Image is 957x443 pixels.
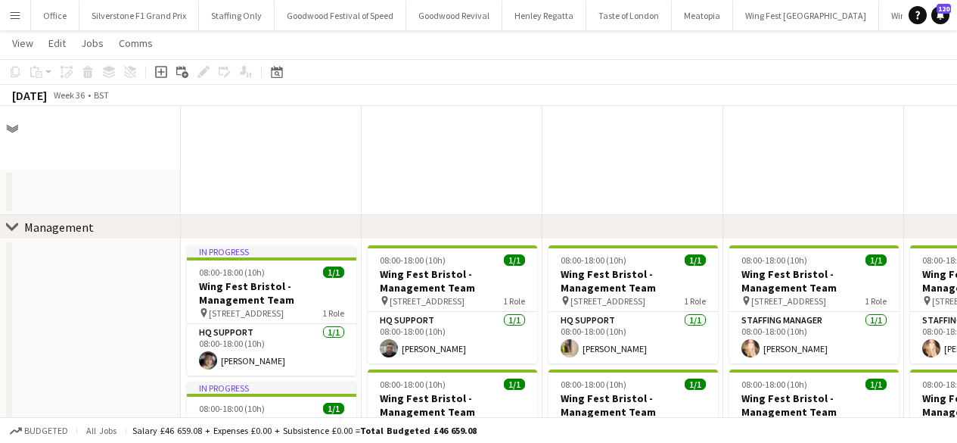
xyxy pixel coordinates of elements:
[6,33,39,53] a: View
[12,88,47,103] div: [DATE]
[729,267,899,295] h3: Wing Fest Bristol - Management Team
[187,324,356,376] app-card-role: HQ Support1/108:00-18:00 (10h)[PERSON_NAME]
[504,254,525,266] span: 1/1
[368,245,537,363] app-job-card: 08:00-18:00 (10h)1/1Wing Fest Bristol - Management Team [STREET_ADDRESS]1 RoleHQ Support1/108:00-...
[24,220,94,235] div: Management
[83,425,120,436] span: All jobs
[8,423,70,439] button: Budgeted
[42,33,72,53] a: Edit
[586,1,672,30] button: Taste of London
[24,426,68,436] span: Budgeted
[729,312,899,363] app-card-role: Staffing Manager1/108:00-18:00 (10h)[PERSON_NAME]
[502,1,586,30] button: Henley Regatta
[729,245,899,363] app-job-card: 08:00-18:00 (10h)1/1Wing Fest Bristol - Management Team [STREET_ADDRESS]1 RoleStaffing Manager1/1...
[741,254,807,266] span: 08:00-18:00 (10h)
[672,1,733,30] button: Meatopia
[132,425,477,436] div: Salary £46 659.08 + Expenses £0.00 + Subsistence £0.00 =
[199,1,275,30] button: Staffing Only
[187,279,356,307] h3: Wing Fest Bristol - Management Team
[390,295,465,307] span: [STREET_ADDRESS]
[94,89,109,101] div: BST
[368,267,537,295] h3: Wing Fest Bristol - Management Team
[548,312,718,363] app-card-role: HQ Support1/108:00-18:00 (10h)[PERSON_NAME]
[75,33,110,53] a: Jobs
[368,392,537,419] h3: Wing Fest Bristol - Management Team
[275,1,406,30] button: Goodwood Festival of Speed
[368,312,537,363] app-card-role: HQ Support1/108:00-18:00 (10h)[PERSON_NAME]
[31,1,79,30] button: Office
[865,254,887,266] span: 1/1
[684,295,706,307] span: 1 Role
[79,1,199,30] button: Silverstone F1 Grand Prix
[751,295,826,307] span: [STREET_ADDRESS]
[209,307,284,319] span: [STREET_ADDRESS]
[503,295,525,307] span: 1 Role
[685,254,706,266] span: 1/1
[322,307,344,319] span: 1 Role
[685,379,706,390] span: 1/1
[323,403,344,414] span: 1/1
[741,379,807,390] span: 08:00-18:00 (10h)
[199,403,265,414] span: 08:00-18:00 (10h)
[865,379,887,390] span: 1/1
[561,379,626,390] span: 08:00-18:00 (10h)
[199,267,265,278] span: 08:00-18:00 (10h)
[548,267,718,295] h3: Wing Fest Bristol - Management Team
[937,4,951,14] span: 120
[187,245,356,376] app-job-card: In progress08:00-18:00 (10h)1/1Wing Fest Bristol - Management Team [STREET_ADDRESS]1 RoleHQ Suppo...
[187,416,356,443] h3: Wing Fest Bristol - Management Team
[570,295,645,307] span: [STREET_ADDRESS]
[323,267,344,278] span: 1/1
[187,245,356,257] div: In progress
[548,245,718,363] app-job-card: 08:00-18:00 (10h)1/1Wing Fest Bristol - Management Team [STREET_ADDRESS]1 RoleHQ Support1/108:00-...
[504,379,525,390] span: 1/1
[931,6,949,24] a: 120
[360,425,477,436] span: Total Budgeted £46 659.08
[380,379,446,390] span: 08:00-18:00 (10h)
[119,36,153,50] span: Comms
[50,89,88,101] span: Week 36
[187,382,356,394] div: In progress
[81,36,104,50] span: Jobs
[12,36,33,50] span: View
[380,254,446,266] span: 08:00-18:00 (10h)
[561,254,626,266] span: 08:00-18:00 (10h)
[548,392,718,419] h3: Wing Fest Bristol - Management Team
[729,392,899,419] h3: Wing Fest Bristol - Management Team
[48,36,66,50] span: Edit
[113,33,159,53] a: Comms
[865,295,887,307] span: 1 Role
[406,1,502,30] button: Goodwood Revival
[733,1,879,30] button: Wing Fest [GEOGRAPHIC_DATA]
